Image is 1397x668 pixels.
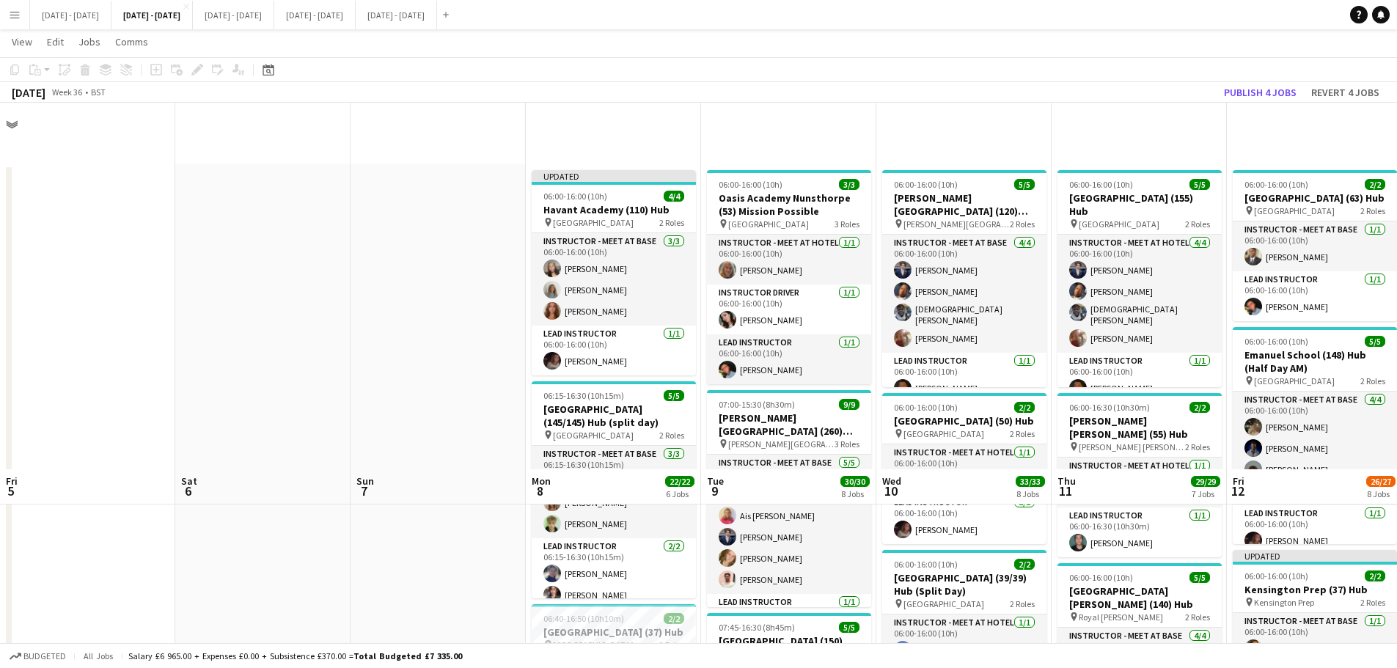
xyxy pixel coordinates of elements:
div: 06:00-16:00 (10h)5/5[GEOGRAPHIC_DATA] (155) Hub [GEOGRAPHIC_DATA]2 RolesInstructor - Meet at Hote... [1057,170,1222,387]
a: Jobs [73,32,106,51]
span: 2/2 [664,613,684,624]
span: [GEOGRAPHIC_DATA] [728,219,809,230]
button: Revert 4 jobs [1305,83,1385,102]
span: Jobs [78,35,100,48]
span: 30/30 [840,476,870,487]
div: 8 Jobs [1016,488,1044,499]
span: 3/3 [839,179,859,190]
span: 5/5 [1014,179,1035,190]
app-card-role: Lead Instructor1/106:00-16:00 (10h)[PERSON_NAME] [707,334,871,384]
button: [DATE] - [DATE] [274,1,356,29]
span: Budgeted [23,651,66,661]
span: 06:00-16:00 (10h) [1069,179,1133,190]
button: Publish 4 jobs [1218,83,1302,102]
app-job-card: 06:15-16:30 (10h15m)5/5[GEOGRAPHIC_DATA] (145/145) Hub (split day) [GEOGRAPHIC_DATA]2 RolesInstru... [532,381,696,598]
span: Fri [1233,474,1244,488]
app-card-role: Lead Instructor1/106:00-16:00 (10h)[PERSON_NAME] [882,353,1046,403]
span: 2 Roles [1010,598,1035,609]
app-card-role: Lead Instructor1/106:00-16:30 (10h30m)[PERSON_NAME] [1057,507,1222,557]
app-job-card: 06:00-16:00 (10h)3/3Oasis Academy Nunsthorpe (53) Mission Possible [GEOGRAPHIC_DATA]3 RolesInstru... [707,170,871,384]
span: 2 Roles [659,430,684,441]
app-card-role: Instructor - Meet at Base3/306:15-16:30 (10h15m)[PERSON_NAME][PERSON_NAME][PERSON_NAME] [532,446,696,538]
span: [GEOGRAPHIC_DATA] [1079,219,1159,230]
span: 2 Roles [1360,205,1385,216]
app-card-role: Lead Instructor1/106:00-16:00 (10h)[PERSON_NAME] [532,326,696,375]
span: 2 Roles [659,217,684,228]
app-card-role: Instructor - Meet at Base5/507:00-15:30 (8h30m)[DEMOGRAPHIC_DATA][PERSON_NAME]Ais [PERSON_NAME][P... [707,455,871,594]
span: 06:00-16:30 (10h30m) [1069,402,1150,413]
app-card-role: Instructor - Meet at Base1/106:00-16:00 (10h)[PERSON_NAME] [1233,613,1397,663]
span: Fri [6,474,18,488]
span: [GEOGRAPHIC_DATA] [903,428,984,439]
span: 5/5 [1365,336,1385,347]
span: 2/2 [1014,559,1035,570]
h3: [GEOGRAPHIC_DATA] (150) Hub [707,634,871,661]
h3: Oasis Academy Nunsthorpe (53) Mission Possible [707,191,871,218]
span: 4/4 [664,191,684,202]
app-card-role: Instructor - Meet at Base4/406:00-16:00 (10h)[PERSON_NAME][PERSON_NAME][PERSON_NAME][PERSON_NAME] [1233,392,1397,505]
span: 2 Roles [1185,612,1210,623]
span: 2 Roles [1360,597,1385,608]
app-job-card: 06:00-16:30 (10h30m)2/2[PERSON_NAME] [PERSON_NAME] (55) Hub [PERSON_NAME] [PERSON_NAME]2 RolesIns... [1057,393,1222,557]
div: 7 Jobs [1192,488,1220,499]
span: 06:00-16:00 (10h) [894,559,958,570]
span: Sun [356,474,374,488]
span: 3 Roles [835,438,859,449]
app-job-card: 06:00-16:00 (10h)2/2[GEOGRAPHIC_DATA] (63) Hub [GEOGRAPHIC_DATA]2 RolesInstructor - Meet at Base1... [1233,170,1397,321]
span: Royal [PERSON_NAME] [1079,612,1163,623]
span: 06:00-16:00 (10h) [894,402,958,413]
span: 8 [529,482,551,499]
span: 2/2 [1189,402,1210,413]
span: 07:45-16:30 (8h45m) [719,622,795,633]
span: [PERSON_NAME] [PERSON_NAME] [1079,441,1185,452]
h3: [GEOGRAPHIC_DATA] (39/39) Hub (Split Day) [882,571,1046,598]
span: 2/2 [1365,570,1385,581]
span: Mon [532,474,551,488]
div: Updated [532,170,696,182]
span: 9 [705,482,724,499]
span: 06:00-16:00 (10h) [1244,336,1308,347]
h3: [PERSON_NAME] [PERSON_NAME] (55) Hub [1057,414,1222,441]
span: 26/27 [1366,476,1396,487]
span: 5/5 [839,622,859,633]
span: Kensington Prep [1254,597,1314,608]
span: 2 Roles [1010,428,1035,439]
span: Total Budgeted £7 335.00 [353,650,462,661]
h3: [GEOGRAPHIC_DATA] (50) Hub [882,414,1046,427]
app-card-role: Instructor - Meet at Hotel4/406:00-16:00 (10h)[PERSON_NAME][PERSON_NAME][DEMOGRAPHIC_DATA][PERSON... [1057,235,1222,353]
span: 2/2 [1014,402,1035,413]
h3: Emanuel School (148) Hub (Half Day AM) [1233,348,1397,375]
span: 2/2 [1365,179,1385,190]
app-job-card: 06:00-16:00 (10h)5/5Emanuel School (148) Hub (Half Day AM) [GEOGRAPHIC_DATA]2 RolesInstructor - M... [1233,327,1397,544]
span: 06:00-16:00 (10h) [1069,572,1133,583]
span: Wed [882,474,901,488]
span: [PERSON_NAME][GEOGRAPHIC_DATA] [903,219,1010,230]
a: View [6,32,38,51]
span: 2 Roles [1185,219,1210,230]
span: Week 36 [48,87,85,98]
span: 2 Roles [1360,375,1385,386]
app-card-role: Instructor - Meet at Hotel1/106:00-16:00 (10h)[PERSON_NAME] [882,444,1046,494]
span: Thu [1057,474,1076,488]
span: 10 [880,482,901,499]
span: All jobs [81,650,116,661]
span: [GEOGRAPHIC_DATA] [553,430,634,441]
a: Comms [109,32,154,51]
div: 8 Jobs [1367,488,1395,499]
app-job-card: 06:00-16:00 (10h)2/2[GEOGRAPHIC_DATA] (50) Hub [GEOGRAPHIC_DATA]2 RolesInstructor - Meet at Hotel... [882,393,1046,544]
button: [DATE] - [DATE] [193,1,274,29]
span: 3 Roles [835,219,859,230]
span: 29/29 [1191,476,1220,487]
h3: [PERSON_NAME][GEOGRAPHIC_DATA] (260) Hub [707,411,871,438]
span: Comms [115,35,148,48]
span: 5/5 [1189,179,1210,190]
app-card-role: Instructor - Meet at Hotel1/106:00-16:00 (10h)[PERSON_NAME] [882,614,1046,664]
span: 2 Roles [1010,219,1035,230]
app-card-role: Instructor - Meet at Base1/106:00-16:00 (10h)[PERSON_NAME] [1233,221,1397,271]
app-job-card: 06:00-16:00 (10h)5/5[PERSON_NAME][GEOGRAPHIC_DATA] (120) Time Attack (H/D AM) [PERSON_NAME][GEOGR... [882,170,1046,387]
a: Edit [41,32,70,51]
span: 11 [1055,482,1076,499]
span: 5 [4,482,18,499]
span: 06:00-16:00 (10h) [543,191,607,202]
div: Updated06:00-16:00 (10h)4/4Havant Academy (110) Hub [GEOGRAPHIC_DATA]2 RolesInstructor - Meet at ... [532,170,696,375]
